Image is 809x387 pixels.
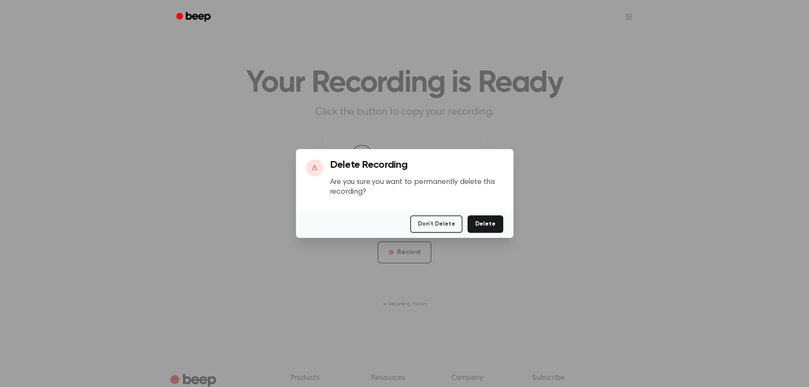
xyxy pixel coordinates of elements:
[468,215,503,233] button: Delete
[170,9,218,25] a: Beep
[619,7,639,27] button: Open menu
[330,178,503,197] p: Are you sure you want to permanently delete this recording?
[306,159,323,176] div: ⚠
[410,215,462,233] button: Don't Delete
[330,159,503,171] h3: Delete Recording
